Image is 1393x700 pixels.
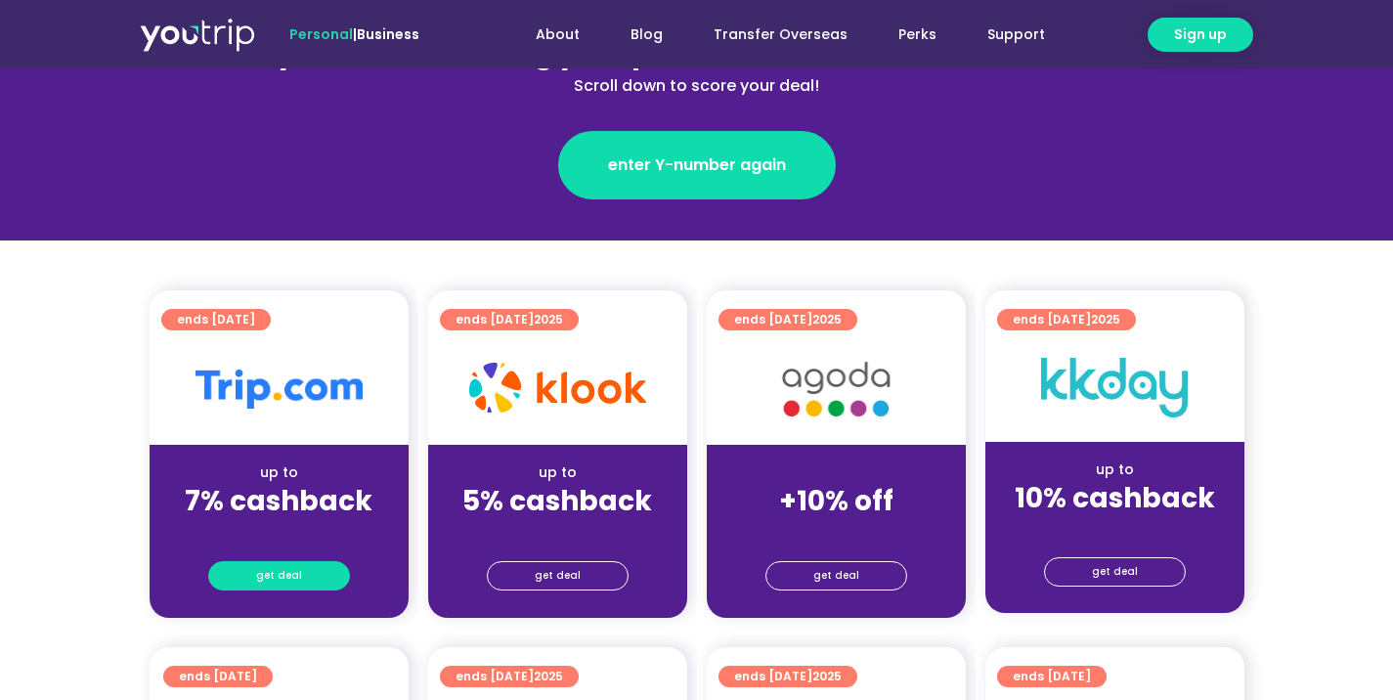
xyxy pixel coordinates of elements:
[765,561,907,591] a: get deal
[997,309,1136,330] a: ends [DATE]2025
[456,309,563,330] span: ends [DATE]
[812,668,842,684] span: 2025
[472,17,1070,53] nav: Menu
[1092,558,1138,586] span: get deal
[722,519,950,540] div: (for stays only)
[185,482,372,520] strong: 7% cashback
[535,562,581,590] span: get deal
[534,311,563,328] span: 2025
[734,666,842,687] span: ends [DATE]
[163,666,273,687] a: ends [DATE]
[357,24,419,44] a: Business
[1174,24,1227,45] span: Sign up
[208,561,350,591] a: get deal
[256,562,302,590] span: get deal
[289,24,353,44] span: Personal
[510,17,605,53] a: About
[179,666,257,687] span: ends [DATE]
[1013,309,1120,330] span: ends [DATE]
[873,17,962,53] a: Perks
[273,74,1121,98] div: Scroll down to score your deal!
[779,482,893,520] strong: +10% off
[813,562,859,590] span: get deal
[165,462,393,483] div: up to
[1015,479,1215,517] strong: 10% cashback
[534,668,563,684] span: 2025
[1001,516,1229,537] div: (for stays only)
[462,482,652,520] strong: 5% cashback
[1148,18,1253,52] a: Sign up
[688,17,873,53] a: Transfer Overseas
[608,153,786,177] span: enter Y-number again
[456,666,563,687] span: ends [DATE]
[444,462,672,483] div: up to
[718,666,857,687] a: ends [DATE]2025
[165,519,393,540] div: (for stays only)
[718,309,857,330] a: ends [DATE]2025
[440,666,579,687] a: ends [DATE]2025
[1044,557,1186,587] a: get deal
[818,462,854,482] span: up to
[487,561,629,591] a: get deal
[558,131,836,199] a: enter Y-number again
[161,309,271,330] a: ends [DATE]
[734,309,842,330] span: ends [DATE]
[177,309,255,330] span: ends [DATE]
[812,311,842,328] span: 2025
[1001,459,1229,480] div: up to
[444,519,672,540] div: (for stays only)
[962,17,1070,53] a: Support
[1091,311,1120,328] span: 2025
[997,666,1107,687] a: ends [DATE]
[289,24,419,44] span: |
[440,309,579,330] a: ends [DATE]2025
[605,17,688,53] a: Blog
[1013,666,1091,687] span: ends [DATE]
